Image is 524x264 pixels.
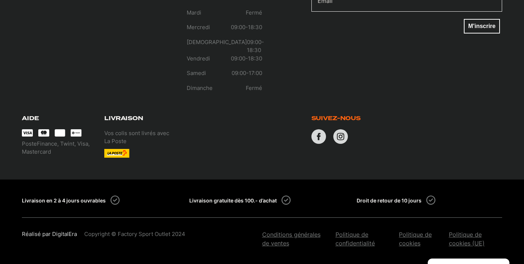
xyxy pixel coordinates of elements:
p: Samedi [187,69,206,78]
a: Réalisé par DigitalEra [22,230,77,239]
p: 09:00-17:00 [232,69,262,78]
a: Politique de confidentialité [335,230,392,248]
p: [DEMOGRAPHIC_DATA] [187,38,247,47]
p: 09:00-18:30 [247,38,264,55]
h3: Livraison [104,115,143,122]
p: Mercredi [187,23,210,32]
p: Vos colis sont livrés avec La Poste [104,129,179,146]
p: Mardi [187,9,201,17]
p: Livraison en 2 à 4 jours ouvrables [22,197,106,204]
p: 09:00-18:30 [231,55,262,63]
h3: Aide [22,115,39,122]
p: Copyright © Factory Sport Outlet 2024 [84,230,185,239]
p: Droit de retour de 10 jours [357,197,422,204]
p: PosteFinance, Twint, Visa, Mastercard [22,140,97,156]
a: Politique de cookies (UE) [449,230,502,248]
p: Dimanche [187,84,213,92]
p: 09:00-18:30 [231,23,262,32]
button: M'inscrire [464,19,500,34]
a: Conditions générales de ventes [262,230,328,248]
h3: Suivez-nous [311,115,361,122]
p: Vendredi [187,55,210,63]
p: Livraison gratuite dès 100.- d’achat [189,197,277,204]
a: Politique de cookies [399,230,442,248]
p: Fermé [246,9,262,17]
p: Fermé [246,84,262,92]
